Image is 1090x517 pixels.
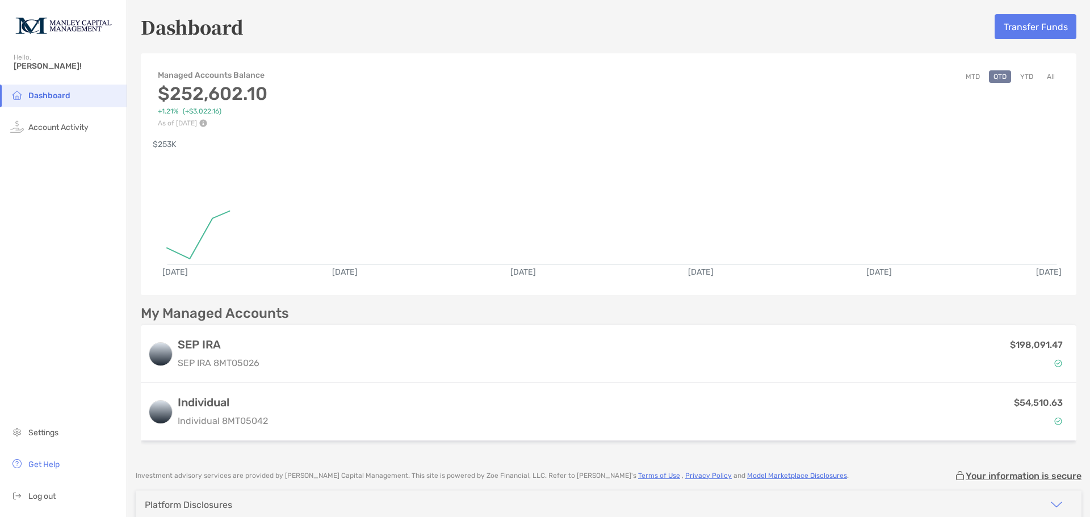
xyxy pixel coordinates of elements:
text: [DATE] [1036,267,1062,277]
text: [DATE] [162,267,188,277]
span: ( +$3,022.16 ) [183,107,221,116]
span: +1.21% [158,107,178,116]
a: Terms of Use [638,472,680,480]
h3: $252,602.10 [158,83,267,104]
button: MTD [961,70,984,83]
span: Get Help [28,460,60,469]
p: $54,510.63 [1014,396,1063,410]
span: Log out [28,491,56,501]
h4: Managed Accounts Balance [158,70,267,80]
span: Account Activity [28,123,89,132]
p: $198,091.47 [1010,338,1063,352]
button: Transfer Funds [995,14,1076,39]
text: [DATE] [332,267,358,277]
h3: Individual [178,396,268,409]
text: [DATE] [510,267,536,277]
img: Account Status icon [1054,417,1062,425]
img: activity icon [10,120,24,133]
img: logo account [149,343,172,365]
img: logo account [149,401,172,423]
p: Your information is secure [966,470,1081,481]
p: As of [DATE] [158,119,267,127]
text: [DATE] [688,267,714,277]
img: Performance Info [199,119,207,127]
button: QTD [989,70,1011,83]
img: settings icon [10,425,24,439]
h5: Dashboard [141,14,244,40]
h3: SEP IRA [178,338,259,351]
img: Account Status icon [1054,359,1062,367]
p: My Managed Accounts [141,306,289,321]
img: household icon [10,88,24,102]
img: get-help icon [10,457,24,470]
div: Platform Disclosures [145,499,232,510]
button: YTD [1016,70,1038,83]
img: icon arrow [1050,498,1063,511]
a: Privacy Policy [685,472,732,480]
img: Zoe Logo [14,5,113,45]
text: $253K [153,140,177,149]
img: logout icon [10,489,24,502]
p: Individual 8MT05042 [178,414,268,428]
p: Investment advisory services are provided by [PERSON_NAME] Capital Management . This site is powe... [136,472,849,480]
a: Model Marketplace Disclosures [747,472,847,480]
span: Settings [28,428,58,438]
p: SEP IRA 8MT05026 [178,356,259,370]
span: [PERSON_NAME]! [14,61,120,71]
button: All [1042,70,1059,83]
span: Dashboard [28,91,70,100]
text: [DATE] [866,267,892,277]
